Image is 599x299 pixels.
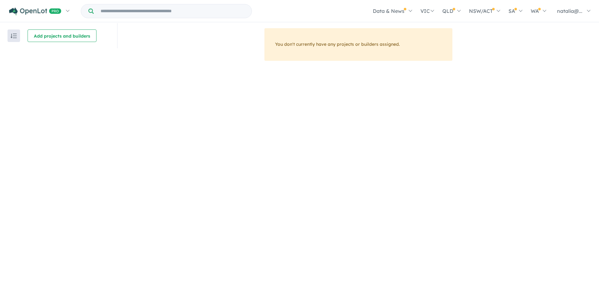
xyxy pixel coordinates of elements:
img: sort.svg [11,34,17,38]
div: You don't currently have any projects or builders assigned. [264,28,452,61]
input: Try estate name, suburb, builder or developer [95,4,250,18]
button: Add projects and builders [28,29,96,42]
span: natalia@... [557,8,582,14]
img: Openlot PRO Logo White [9,8,61,15]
